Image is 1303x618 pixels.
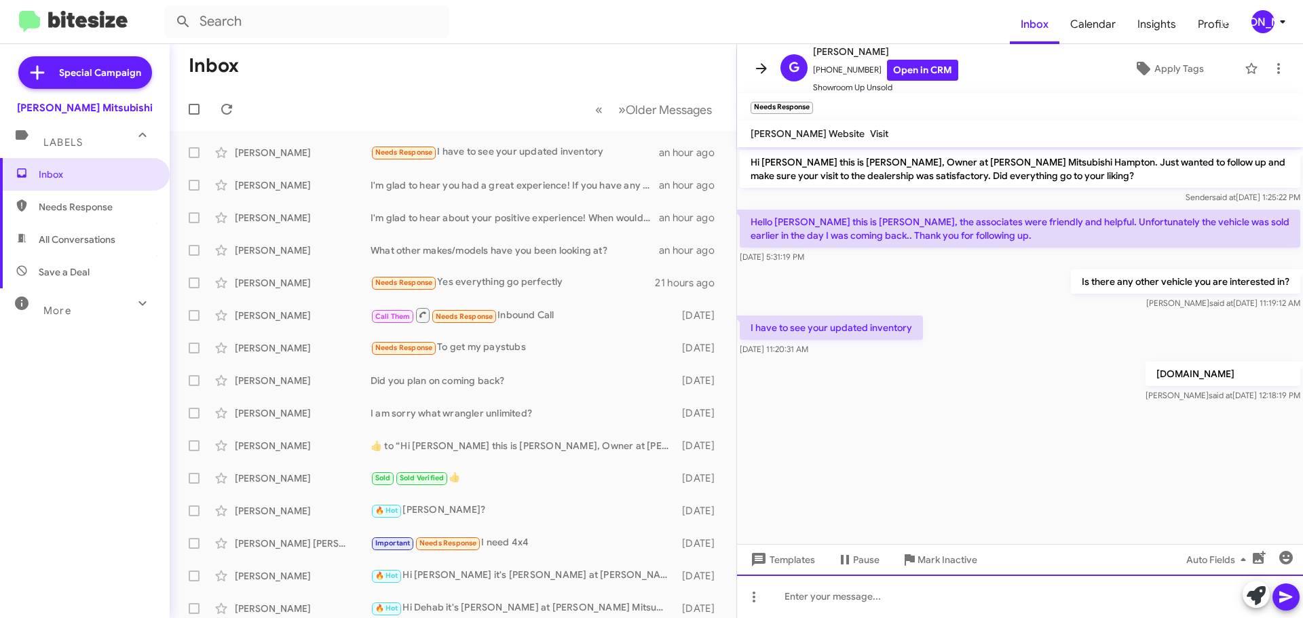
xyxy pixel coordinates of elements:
p: Is there any other vehicle you are interested in? [1071,269,1300,294]
span: [PERSON_NAME] [813,43,958,60]
span: said at [1209,298,1233,308]
div: an hour ago [659,178,725,192]
span: Visit [870,128,888,140]
span: [DATE] 5:31:19 PM [740,252,804,262]
div: [DATE] [675,537,725,550]
div: Hi [PERSON_NAME] it's [PERSON_NAME] at [PERSON_NAME] Mitsubishi Hampton. Our [DATE] Sales Event s... [371,568,675,583]
div: [DATE] [675,309,725,322]
div: 👍 [371,470,675,486]
div: [PERSON_NAME] [235,146,371,159]
div: Hi Dehab it's [PERSON_NAME] at [PERSON_NAME] Mitsubishi Hampton. Our [DATE] Sales Event starts no... [371,600,675,616]
span: Needs Response [419,539,477,547]
small: Needs Response [751,102,813,114]
p: Hi [PERSON_NAME] this is [PERSON_NAME], Owner at [PERSON_NAME] Mitsubishi Hampton. Just wanted to... [740,150,1300,188]
div: [PERSON_NAME] [235,439,371,452]
span: Important [375,539,411,547]
span: 🔥 Hot [375,506,398,515]
span: Needs Response [39,200,154,214]
a: Special Campaign [18,56,152,89]
a: Profile [1187,5,1240,44]
button: Next [610,96,720,123]
span: Apply Tags [1154,56,1204,81]
span: More [43,305,71,317]
span: Templates [748,547,815,572]
div: I need 4x4 [371,535,675,551]
span: Showroom Up Unsold [813,81,958,94]
span: Call Them [375,312,411,321]
span: 🔥 Hot [375,571,398,580]
button: [PERSON_NAME] [1240,10,1288,33]
div: Yes everything go perfectly [371,275,655,290]
div: [DATE] [675,341,725,355]
span: « [595,101,603,118]
div: [PERSON_NAME] [235,374,371,387]
div: [PERSON_NAME] [235,471,371,485]
div: I am sorry what wrangler unlimited? [371,406,675,420]
div: I'm glad to hear about your positive experience! When would be a good time to follow up with you? [371,211,659,225]
nav: Page navigation example [588,96,720,123]
span: G [789,57,799,79]
span: Needs Response [375,343,433,352]
div: [DATE] [675,374,725,387]
span: Needs Response [436,312,493,321]
div: 21 hours ago [655,276,725,290]
div: [PERSON_NAME] [235,406,371,420]
div: [PERSON_NAME] [235,341,371,355]
span: Sold Verified [400,474,445,482]
button: Previous [587,96,611,123]
div: [PERSON_NAME] [235,244,371,257]
div: [PERSON_NAME] [PERSON_NAME] [235,537,371,550]
div: [PERSON_NAME] Mitsubishi [17,101,153,115]
p: [DOMAIN_NAME] [1146,362,1300,386]
a: Inbox [1010,5,1059,44]
div: I have to see your updated inventory [371,144,659,160]
div: [PERSON_NAME] [235,211,371,225]
span: Auto Fields [1186,547,1251,572]
span: [DATE] 11:20:31 AM [740,344,808,354]
span: [PERSON_NAME] [DATE] 12:18:19 PM [1146,390,1300,400]
div: [PERSON_NAME] [235,178,371,192]
button: Templates [737,547,826,572]
div: [PERSON_NAME] [235,569,371,583]
button: Mark Inactive [890,547,988,572]
span: Sender [DATE] 1:25:22 PM [1186,192,1300,202]
p: Hello [PERSON_NAME] this is [PERSON_NAME], the associates were friendly and helpful. Unfortunatel... [740,210,1300,248]
div: Inbound Call [371,307,675,324]
h1: Inbox [189,55,239,77]
button: Apply Tags [1099,56,1238,81]
button: Pause [826,547,890,572]
span: [PERSON_NAME] [DATE] 11:19:12 AM [1146,298,1300,308]
div: To get my paystubs [371,340,675,355]
span: Older Messages [626,102,712,117]
div: [DATE] [675,569,725,583]
span: Calendar [1059,5,1127,44]
div: [PERSON_NAME] [235,276,371,290]
span: [PHONE_NUMBER] [813,60,958,81]
span: Needs Response [375,148,433,157]
div: [PERSON_NAME] [235,504,371,518]
div: [DATE] [675,406,725,420]
span: said at [1209,390,1232,400]
div: an hour ago [659,211,725,225]
span: All Conversations [39,233,115,246]
span: Pause [853,547,880,572]
div: [PERSON_NAME]? [371,503,675,518]
div: an hour ago [659,244,725,257]
div: What other makes/models have you been looking at? [371,244,659,257]
span: said at [1212,192,1236,202]
div: ​👍​ to “ Hi [PERSON_NAME] this is [PERSON_NAME], Owner at [PERSON_NAME] Mitsubishi Hampton. Just ... [371,439,675,452]
span: Special Campaign [59,66,141,79]
span: 🔥 Hot [375,604,398,613]
span: » [618,101,626,118]
span: Sold [375,474,391,482]
span: Inbox [39,168,154,181]
span: [PERSON_NAME] Website [751,128,865,140]
div: [PERSON_NAME] [1251,10,1274,33]
div: [PERSON_NAME] [235,309,371,322]
span: Labels [43,136,83,149]
div: I'm glad to hear you had a great experience! If you have any questions or need assistance in the ... [371,178,659,192]
span: Insights [1127,5,1187,44]
div: an hour ago [659,146,725,159]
